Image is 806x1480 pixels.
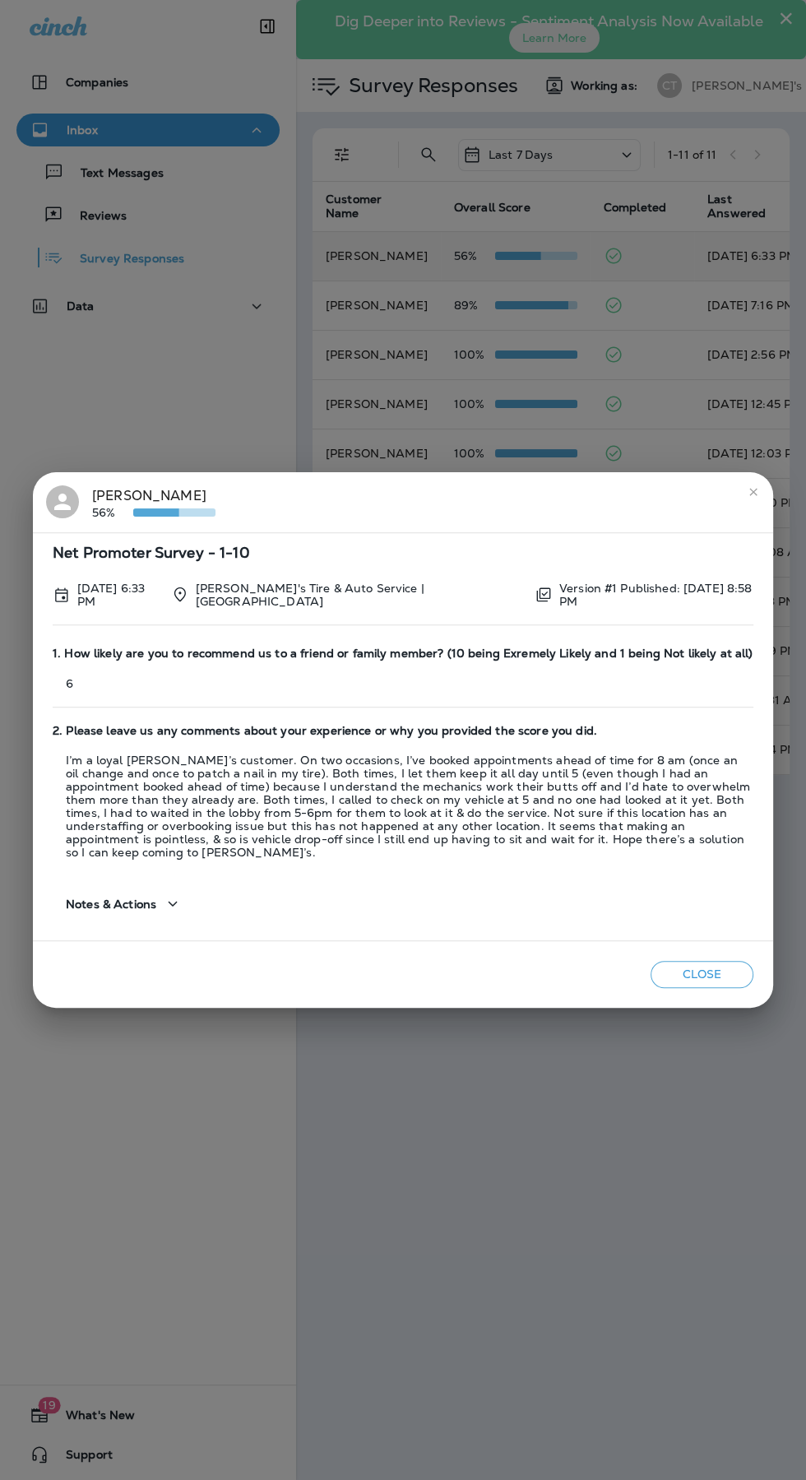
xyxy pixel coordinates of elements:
[651,961,753,988] button: Close
[53,647,753,661] span: 1. How likely are you to recommend us to a friend or family member? (10 being Exremely Likely and...
[53,724,753,738] span: 2. Please leave us any comments about your experience or why you provided the score you did.
[53,677,753,690] p: 6
[92,506,133,519] p: 56%
[53,754,753,859] p: I’m a loyal [PERSON_NAME]’s customer. On two occasions, I’ve booked appointments ahead of time fo...
[53,880,196,927] button: Notes & Actions
[77,582,158,608] p: Oct 7, 2025 6:33 PM
[559,582,753,608] p: Version #1 Published: [DATE] 8:58 PM
[740,479,767,505] button: close
[53,546,753,560] span: Net Promoter Survey - 1-10
[196,582,521,608] p: [PERSON_NAME]'s Tire & Auto Service | [GEOGRAPHIC_DATA]
[92,485,215,520] div: [PERSON_NAME]
[66,898,156,912] span: Notes & Actions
